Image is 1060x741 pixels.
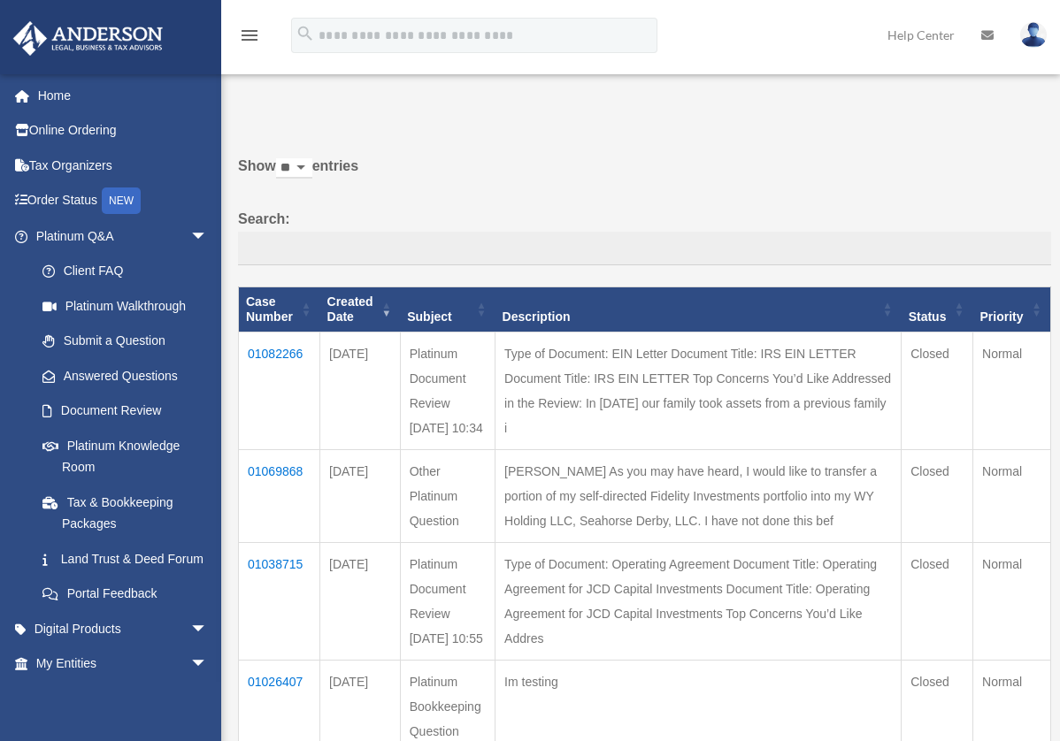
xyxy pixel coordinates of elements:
td: Platinum Document Review [DATE] 10:34 [400,332,495,449]
a: Land Trust & Deed Forum [25,541,226,577]
td: [DATE] [320,449,401,542]
a: Platinum Knowledge Room [25,428,226,485]
span: arrow_drop_down [190,681,226,717]
td: Other Platinum Question [400,449,495,542]
a: Answered Questions [25,358,217,393]
td: 01069868 [239,449,320,542]
img: User Pic [1020,22,1047,48]
th: Subject: activate to sort column ascending [400,286,495,332]
label: Search: [238,207,1051,265]
td: [DATE] [320,332,401,449]
span: arrow_drop_down [190,611,226,647]
a: Digital Productsarrow_drop_down [12,611,234,646]
td: Type of Document: Operating Agreement Document Title: Operating Agreement for JCD Capital Investm... [495,542,902,660]
a: My Anderson Teamarrow_drop_down [12,681,234,716]
td: Closed [902,542,973,660]
label: Show entries [238,154,1051,196]
th: Status: activate to sort column ascending [902,286,973,332]
a: Portal Feedback [25,577,226,612]
a: Client FAQ [25,254,226,289]
a: My Entitiesarrow_drop_down [12,646,234,682]
td: Platinum Document Review [DATE] 10:55 [400,542,495,660]
td: Closed [902,332,973,449]
input: Search: [238,232,1051,265]
a: Tax Organizers [12,148,234,183]
td: Normal [973,332,1051,449]
img: Anderson Advisors Platinum Portal [8,21,168,56]
a: menu [239,31,260,46]
th: Priority: activate to sort column ascending [973,286,1051,332]
td: Closed [902,449,973,542]
td: Normal [973,449,1051,542]
th: Description: activate to sort column ascending [495,286,902,332]
a: Online Ordering [12,113,234,149]
a: Order StatusNEW [12,183,234,219]
td: 01082266 [239,332,320,449]
a: Home [12,78,234,113]
th: Case Number: activate to sort column ascending [239,286,320,332]
td: [DATE] [320,542,401,660]
span: arrow_drop_down [190,218,226,255]
td: 01038715 [239,542,320,660]
a: Platinum Q&Aarrow_drop_down [12,218,226,254]
th: Created Date: activate to sort column ascending [320,286,401,332]
a: Submit a Question [25,324,226,359]
a: Document Review [25,393,226,429]
i: menu [239,25,260,46]
td: Normal [973,542,1051,660]
a: Platinum Walkthrough [25,288,226,324]
i: search [296,24,315,43]
select: Showentries [276,158,312,179]
span: arrow_drop_down [190,646,226,683]
a: Tax & Bookkeeping Packages [25,485,226,541]
div: NEW [102,187,141,214]
td: [PERSON_NAME] As you may have heard, I would like to transfer a portion of my self-directed Fidel... [495,449,902,542]
td: Type of Document: EIN Letter Document Title: IRS EIN LETTER Document Title: IRS EIN LETTER Top Co... [495,332,902,449]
